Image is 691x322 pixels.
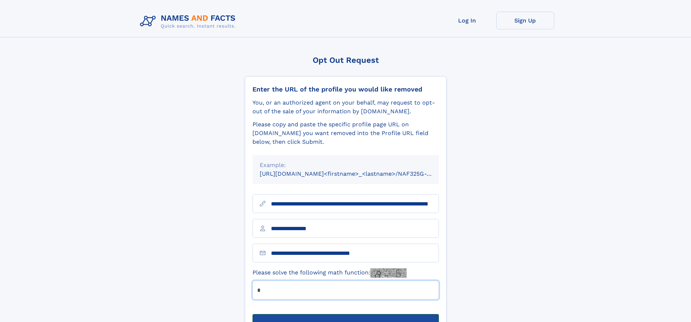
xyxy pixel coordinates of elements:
[438,12,496,29] a: Log In
[252,98,439,116] div: You, or an authorized agent on your behalf, may request to opt-out of the sale of your informatio...
[245,56,447,65] div: Opt Out Request
[260,161,432,170] div: Example:
[137,12,242,31] img: Logo Names and Facts
[252,120,439,146] div: Please copy and paste the specific profile page URL on [DOMAIN_NAME] you want removed into the Pr...
[496,12,554,29] a: Sign Up
[252,85,439,93] div: Enter the URL of the profile you would like removed
[252,268,407,278] label: Please solve the following math function:
[260,170,453,177] small: [URL][DOMAIN_NAME]<firstname>_<lastname>/NAF325G-xxxxxxxx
